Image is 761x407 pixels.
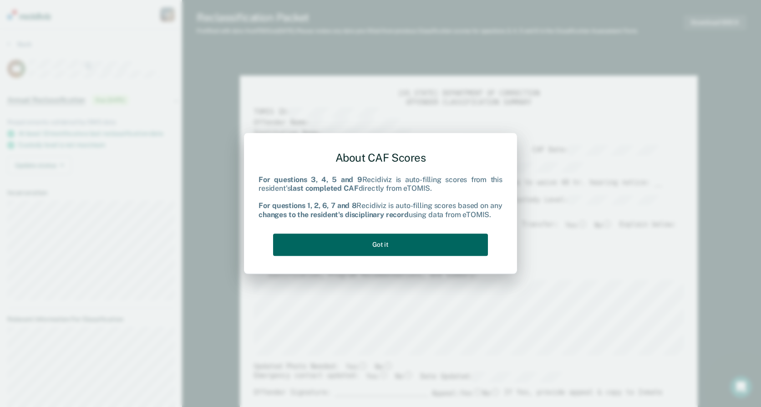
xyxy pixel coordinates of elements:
[259,202,356,210] b: For questions 1, 2, 6, 7 and 8
[259,144,502,172] div: About CAF Scores
[259,175,362,184] b: For questions 3, 4, 5 and 9
[290,184,358,193] b: last completed CAF
[273,234,488,256] button: Got it
[259,175,502,219] div: Recidiviz is auto-filling scores from this resident's directly from eTOMIS. Recidiviz is auto-fil...
[259,210,409,219] b: changes to the resident's disciplinary record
